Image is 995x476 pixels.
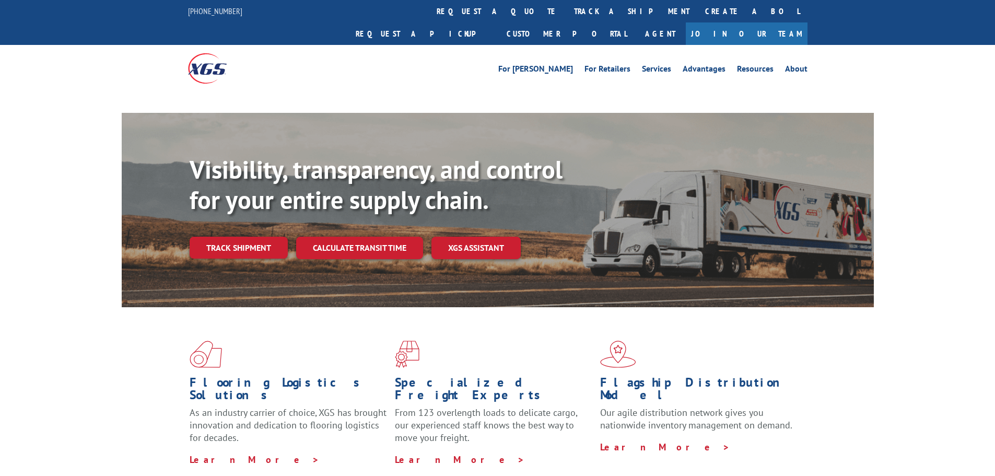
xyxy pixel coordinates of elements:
[395,341,419,368] img: xgs-icon-focused-on-flooring-red
[188,6,242,16] a: [PHONE_NUMBER]
[498,65,573,76] a: For [PERSON_NAME]
[600,376,798,407] h1: Flagship Distribution Model
[190,376,387,407] h1: Flooring Logistics Solutions
[683,65,725,76] a: Advantages
[395,407,592,453] p: From 123 overlength loads to delicate cargo, our experienced staff knows the best way to move you...
[296,237,423,259] a: Calculate transit time
[642,65,671,76] a: Services
[600,341,636,368] img: xgs-icon-flagship-distribution-model-red
[635,22,686,45] a: Agent
[348,22,499,45] a: Request a pickup
[584,65,630,76] a: For Retailers
[737,65,774,76] a: Resources
[190,153,563,216] b: Visibility, transparency, and control for your entire supply chain.
[190,407,387,444] span: As an industry carrier of choice, XGS has brought innovation and dedication to flooring logistics...
[499,22,635,45] a: Customer Portal
[431,237,521,259] a: XGS ASSISTANT
[600,441,730,453] a: Learn More >
[190,454,320,466] a: Learn More >
[395,376,592,407] h1: Specialized Freight Experts
[190,341,222,368] img: xgs-icon-total-supply-chain-intelligence-red
[190,237,288,259] a: Track shipment
[686,22,807,45] a: Join Our Team
[600,407,792,431] span: Our agile distribution network gives you nationwide inventory management on demand.
[785,65,807,76] a: About
[395,454,525,466] a: Learn More >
